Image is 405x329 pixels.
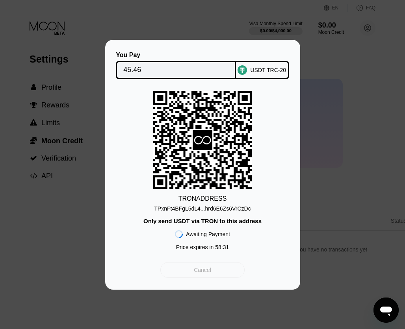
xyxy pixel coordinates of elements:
[154,202,251,212] div: TPxnFt4BFgL5dL4...hrd6E6Zs6VrCzDc
[373,298,399,323] iframe: Button to launch messaging window
[116,52,236,59] div: You Pay
[176,244,229,250] div: Price expires in
[178,195,227,202] div: TRON ADDRESS
[250,67,286,73] div: USDT TRC-20
[194,266,211,274] div: Cancel
[215,244,229,250] span: 58 : 31
[143,218,262,224] div: Only send USDT via TRON to this address
[160,262,244,278] div: Cancel
[117,52,288,79] div: You PayUSDT TRC-20
[154,205,251,212] div: TPxnFt4BFgL5dL4...hrd6E6Zs6VrCzDc
[186,231,230,237] div: Awaiting Payment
